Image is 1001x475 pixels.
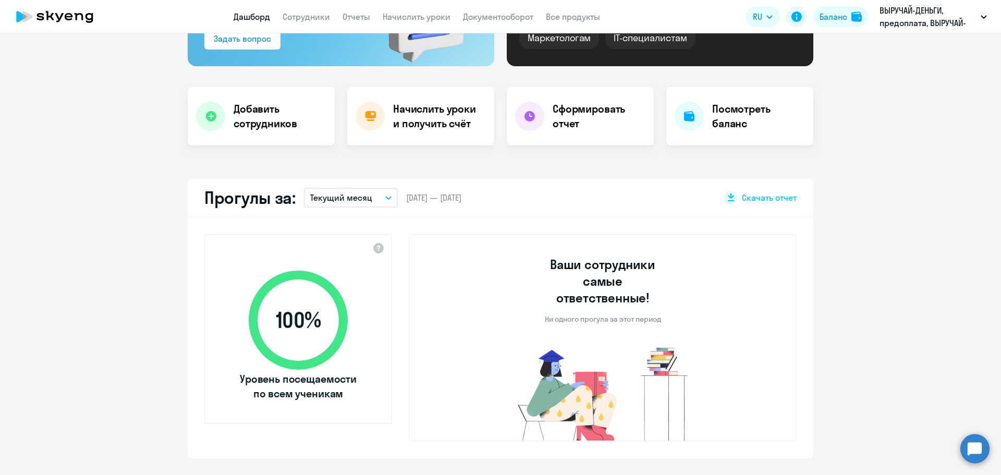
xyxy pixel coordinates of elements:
[304,188,398,208] button: Текущий месяц
[553,102,645,131] h4: Сформировать отчет
[498,345,707,441] img: no-truants
[383,11,450,22] a: Начислить уроки
[742,192,797,203] span: Скачать отчет
[519,27,599,49] div: Маркетологам
[545,314,661,324] p: Ни одного прогула за этот период
[536,256,670,306] h3: Ваши сотрудники самые ответственные!
[343,11,370,22] a: Отчеты
[463,11,533,22] a: Документооборот
[310,191,372,204] p: Текущий месяц
[753,10,762,23] span: RU
[820,10,847,23] div: Баланс
[546,11,600,22] a: Все продукты
[874,4,992,29] button: ВЫРУЧАЙ-ДЕНЬГИ, предоплата, ВЫРУЧАЙ-ДЕНЬГИ, ООО МКК
[204,29,280,50] button: Задать вопрос
[605,27,695,49] div: IT-специалистам
[393,102,484,131] h4: Начислить уроки и получить счёт
[880,4,976,29] p: ВЫРУЧАЙ-ДЕНЬГИ, предоплата, ВЫРУЧАЙ-ДЕНЬГИ, ООО МКК
[238,308,358,333] span: 100 %
[204,187,296,208] h2: Прогулы за:
[813,6,868,27] button: Балансbalance
[214,32,271,45] div: Задать вопрос
[406,192,461,203] span: [DATE] — [DATE]
[234,102,326,131] h4: Добавить сотрудников
[283,11,330,22] a: Сотрудники
[746,6,780,27] button: RU
[712,102,805,131] h4: Посмотреть баланс
[234,11,270,22] a: Дашборд
[238,372,358,401] span: Уровень посещаемости по всем ученикам
[851,11,862,22] img: balance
